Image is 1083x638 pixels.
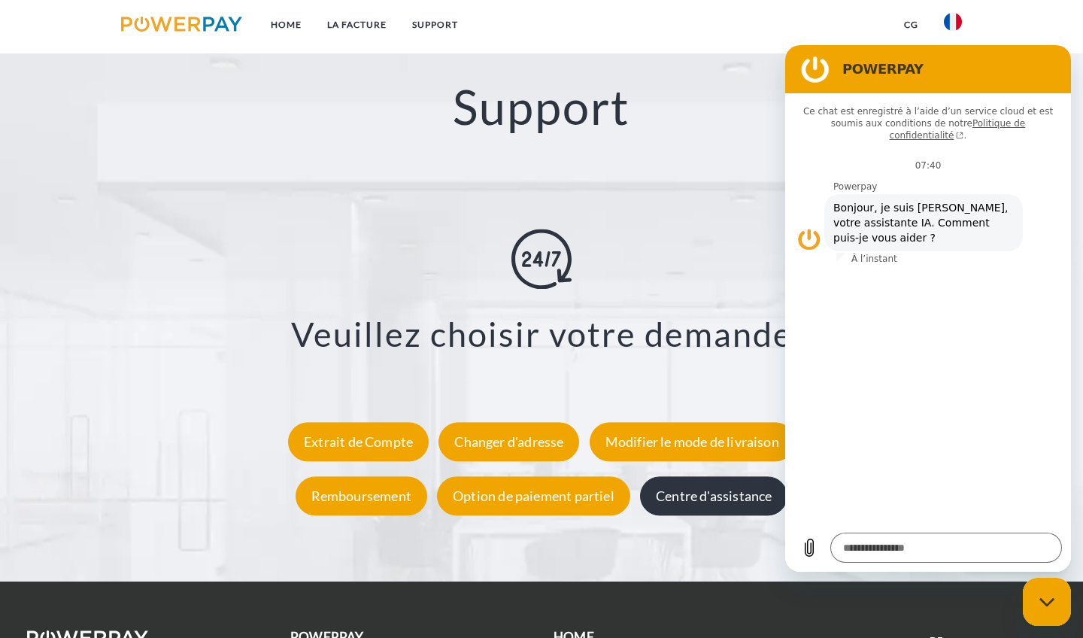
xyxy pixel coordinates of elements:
div: Option de paiement partiel [437,476,630,515]
img: logo-powerpay.svg [121,17,242,32]
h3: Veuillez choisir votre demande [73,313,1010,355]
a: CG [891,11,931,38]
img: online-shopping.svg [511,229,572,289]
a: Extrait de Compte [284,433,432,450]
a: Modifier le mode de livraison [586,433,799,450]
a: Centre d'assistance [636,488,791,504]
iframe: Bouton de lancement de la fenêtre de messagerie, conversation en cours [1023,578,1071,626]
div: Remboursement [296,476,427,515]
a: Home [258,11,314,38]
a: Option de paiement partiel [433,488,634,504]
div: Centre d'assistance [640,476,787,515]
a: Changer d'adresse [435,433,583,450]
h2: Support [54,77,1029,137]
img: fr [944,13,962,31]
div: Modifier le mode de livraison [590,422,795,461]
iframe: Fenêtre de messagerie [785,45,1071,572]
a: Support [399,11,471,38]
div: Extrait de Compte [288,422,429,461]
a: Remboursement [292,488,431,504]
div: Changer d'adresse [438,422,579,461]
a: LA FACTURE [314,11,399,38]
